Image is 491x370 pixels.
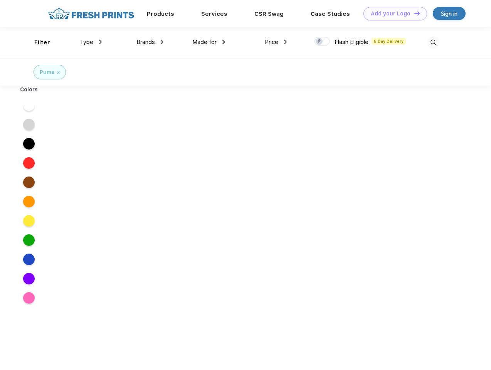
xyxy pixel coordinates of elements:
[99,40,102,44] img: dropdown.png
[372,38,406,45] span: 5 Day Delivery
[147,10,174,17] a: Products
[40,68,55,76] div: Puma
[57,71,60,74] img: filter_cancel.svg
[335,39,368,45] span: Flash Eligible
[222,40,225,44] img: dropdown.png
[46,7,136,20] img: fo%20logo%202.webp
[254,10,284,17] a: CSR Swag
[14,86,44,94] div: Colors
[427,36,440,49] img: desktop_search.svg
[414,11,420,15] img: DT
[433,7,466,20] a: Sign in
[136,39,155,45] span: Brands
[284,40,287,44] img: dropdown.png
[80,39,93,45] span: Type
[441,9,457,18] div: Sign in
[34,38,50,47] div: Filter
[371,10,410,17] div: Add your Logo
[161,40,163,44] img: dropdown.png
[201,10,227,17] a: Services
[192,39,217,45] span: Made for
[265,39,278,45] span: Price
